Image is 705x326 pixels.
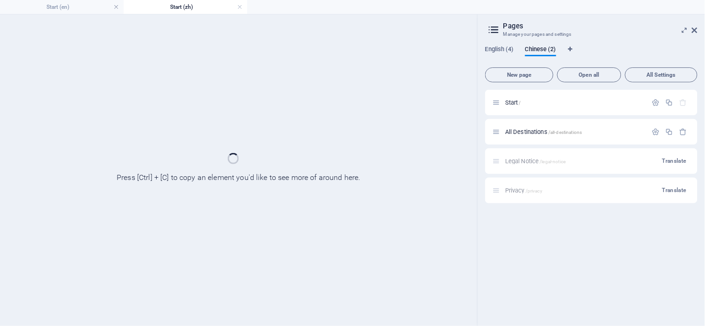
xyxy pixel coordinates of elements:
[519,100,521,106] span: /
[629,72,693,78] span: All Settings
[503,30,679,39] h3: Manage your pages and settings
[652,99,660,106] div: Settings
[505,99,521,106] span: Start
[503,22,698,30] h2: Pages
[659,153,690,168] button: Translate
[548,130,582,135] span: /all-destinations
[505,128,582,135] span: Click to open page
[561,72,617,78] span: Open all
[662,186,686,194] span: Translate
[557,67,621,82] button: Open all
[625,67,698,82] button: All Settings
[502,129,647,135] div: All Destinations/all-destinations
[489,72,549,78] span: New page
[652,128,660,136] div: Settings
[485,46,698,64] div: Language Tabs
[525,44,556,57] span: Chinese (2)
[124,2,247,12] h4: Start (zh)
[659,183,690,198] button: Translate
[662,157,686,165] span: Translate
[665,128,673,136] div: Duplicate
[485,67,553,82] button: New page
[679,128,687,136] div: Remove
[485,44,514,57] span: English (4)
[502,100,647,106] div: Start/
[679,99,687,106] div: The startpage cannot be deleted
[665,99,673,106] div: Duplicate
